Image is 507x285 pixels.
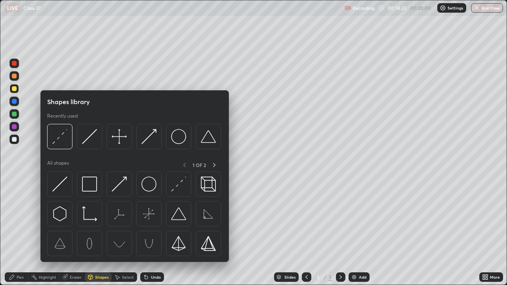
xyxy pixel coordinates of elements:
[52,129,67,144] img: svg+xml;charset=utf-8,%3Csvg%20xmlns%3D%22http%3A%2F%2Fwww.w3.org%2F2000%2Fsvg%22%20width%3D%2230...
[314,275,322,279] div: 3
[490,275,500,279] div: More
[17,275,24,279] div: Pen
[82,206,97,221] img: svg+xml;charset=utf-8,%3Csvg%20xmlns%3D%22http%3A%2F%2Fwww.w3.org%2F2000%2Fsvg%22%20width%3D%2233...
[151,275,161,279] div: Undo
[47,97,90,106] h5: Shapes library
[141,236,156,251] img: svg+xml;charset=utf-8,%3Csvg%20xmlns%3D%22http%3A%2F%2Fwww.w3.org%2F2000%2Fsvg%22%20width%3D%2265...
[141,177,156,192] img: svg+xml;charset=utf-8,%3Csvg%20xmlns%3D%22http%3A%2F%2Fwww.w3.org%2F2000%2Fsvg%22%20width%3D%2236...
[47,160,69,170] p: All shapes
[201,129,216,144] img: svg+xml;charset=utf-8,%3Csvg%20xmlns%3D%22http%3A%2F%2Fwww.w3.org%2F2000%2Fsvg%22%20width%3D%2238...
[201,236,216,251] img: svg+xml;charset=utf-8,%3Csvg%20xmlns%3D%22http%3A%2F%2Fwww.w3.org%2F2000%2Fsvg%22%20width%3D%2234...
[82,129,97,144] img: svg+xml;charset=utf-8,%3Csvg%20xmlns%3D%22http%3A%2F%2Fwww.w3.org%2F2000%2Fsvg%22%20width%3D%2230...
[7,5,18,11] p: LIVE
[345,5,351,11] img: recording.375f2c34.svg
[171,177,186,192] img: svg+xml;charset=utf-8,%3Csvg%20xmlns%3D%22http%3A%2F%2Fwww.w3.org%2F2000%2Fsvg%22%20width%3D%2230...
[122,275,134,279] div: Select
[351,274,357,280] img: add-slide-button
[193,162,206,168] p: 1 OF 2
[112,177,127,192] img: svg+xml;charset=utf-8,%3Csvg%20xmlns%3D%22http%3A%2F%2Fwww.w3.org%2F2000%2Fsvg%22%20width%3D%2230...
[328,274,333,281] div: 3
[112,206,127,221] img: svg+xml;charset=utf-8,%3Csvg%20xmlns%3D%22http%3A%2F%2Fwww.w3.org%2F2000%2Fsvg%22%20width%3D%2265...
[201,177,216,192] img: svg+xml;charset=utf-8,%3Csvg%20xmlns%3D%22http%3A%2F%2Fwww.w3.org%2F2000%2Fsvg%22%20width%3D%2235...
[324,275,326,279] div: /
[82,236,97,251] img: svg+xml;charset=utf-8,%3Csvg%20xmlns%3D%22http%3A%2F%2Fwww.w3.org%2F2000%2Fsvg%22%20width%3D%2265...
[112,236,127,251] img: svg+xml;charset=utf-8,%3Csvg%20xmlns%3D%22http%3A%2F%2Fwww.w3.org%2F2000%2Fsvg%22%20width%3D%2265...
[471,3,503,13] button: End Class
[82,177,97,192] img: svg+xml;charset=utf-8,%3Csvg%20xmlns%3D%22http%3A%2F%2Fwww.w3.org%2F2000%2Fsvg%22%20width%3D%2234...
[353,5,375,11] p: Recording
[359,275,366,279] div: Add
[171,236,186,251] img: svg+xml;charset=utf-8,%3Csvg%20xmlns%3D%22http%3A%2F%2Fwww.w3.org%2F2000%2Fsvg%22%20width%3D%2234...
[474,5,480,11] img: end-class-cross
[448,6,463,10] p: Settings
[52,236,67,251] img: svg+xml;charset=utf-8,%3Csvg%20xmlns%3D%22http%3A%2F%2Fwww.w3.org%2F2000%2Fsvg%22%20width%3D%2265...
[284,275,295,279] div: Slides
[112,129,127,144] img: svg+xml;charset=utf-8,%3Csvg%20xmlns%3D%22http%3A%2F%2Fwww.w3.org%2F2000%2Fsvg%22%20width%3D%2240...
[141,129,156,144] img: svg+xml;charset=utf-8,%3Csvg%20xmlns%3D%22http%3A%2F%2Fwww.w3.org%2F2000%2Fsvg%22%20width%3D%2230...
[141,206,156,221] img: svg+xml;charset=utf-8,%3Csvg%20xmlns%3D%22http%3A%2F%2Fwww.w3.org%2F2000%2Fsvg%22%20width%3D%2265...
[52,206,67,221] img: svg+xml;charset=utf-8,%3Csvg%20xmlns%3D%22http%3A%2F%2Fwww.w3.org%2F2000%2Fsvg%22%20width%3D%2230...
[95,275,109,279] div: Shapes
[39,275,56,279] div: Highlight
[47,113,78,119] p: Recently used
[70,275,82,279] div: Eraser
[52,177,67,192] img: svg+xml;charset=utf-8,%3Csvg%20xmlns%3D%22http%3A%2F%2Fwww.w3.org%2F2000%2Fsvg%22%20width%3D%2230...
[440,5,446,11] img: class-settings-icons
[201,206,216,221] img: svg+xml;charset=utf-8,%3Csvg%20xmlns%3D%22http%3A%2F%2Fwww.w3.org%2F2000%2Fsvg%22%20width%3D%2265...
[171,206,186,221] img: svg+xml;charset=utf-8,%3Csvg%20xmlns%3D%22http%3A%2F%2Fwww.w3.org%2F2000%2Fsvg%22%20width%3D%2238...
[171,129,186,144] img: svg+xml;charset=utf-8,%3Csvg%20xmlns%3D%22http%3A%2F%2Fwww.w3.org%2F2000%2Fsvg%22%20width%3D%2236...
[23,5,41,11] p: Class 27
